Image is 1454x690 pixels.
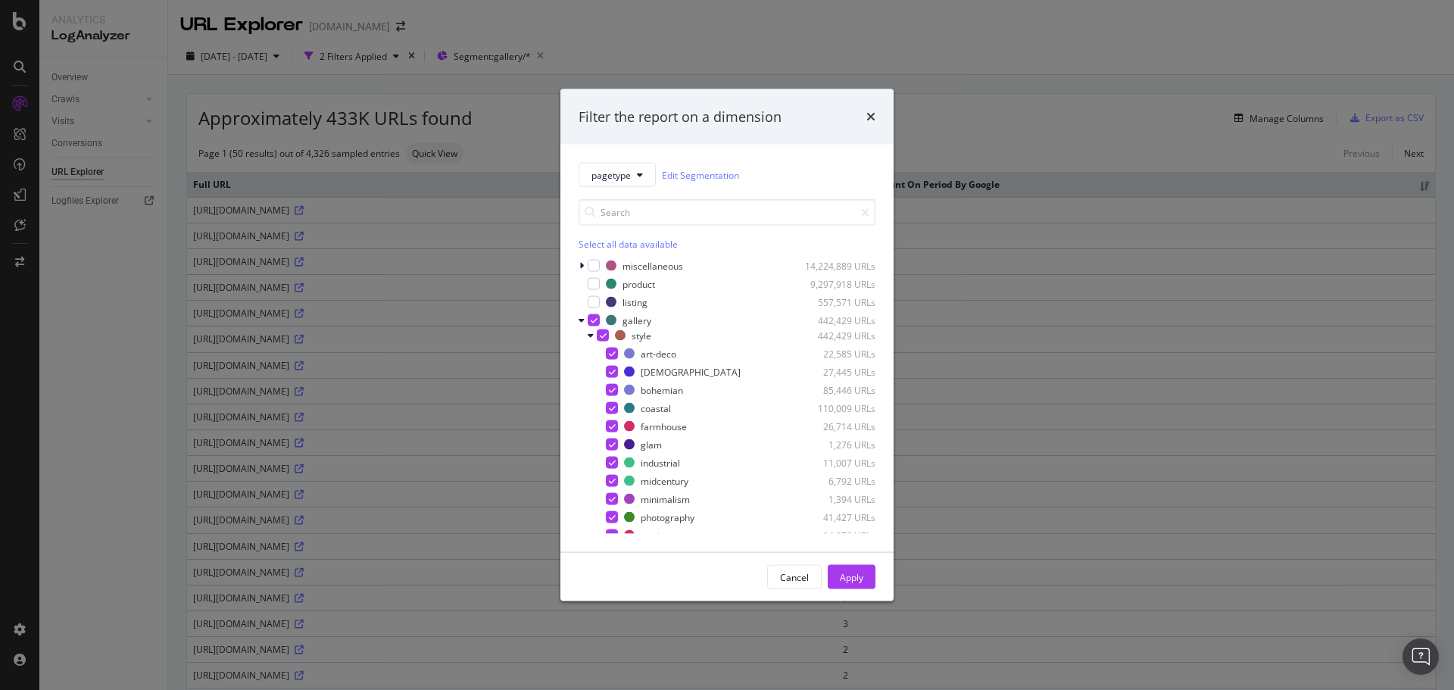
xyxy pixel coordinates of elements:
[641,383,683,396] div: bohemian
[801,277,875,290] div: 9,297,918 URLs
[801,474,875,487] div: 6,792 URLs
[801,510,875,523] div: 41,427 URLs
[641,474,688,487] div: midcentury
[866,107,875,126] div: times
[622,259,683,272] div: miscellaneous
[641,401,671,414] div: coastal
[641,456,680,469] div: industrial
[801,365,875,378] div: 27,445 URLs
[840,570,863,583] div: Apply
[801,438,875,451] div: 1,276 URLs
[632,329,651,342] div: style
[579,107,782,126] div: Filter the report on a dimension
[579,238,875,251] div: Select all data available
[641,365,741,378] div: [DEMOGRAPHIC_DATA]
[641,438,662,451] div: glam
[622,314,651,326] div: gallery
[641,529,664,542] div: rustic
[801,347,875,360] div: 22,585 URLs
[560,89,894,601] div: modal
[801,295,875,308] div: 557,571 URLs
[801,456,875,469] div: 11,007 URLs
[641,347,676,360] div: art-deco
[641,420,687,432] div: farmhouse
[641,492,690,505] div: minimalism
[767,565,822,589] button: Cancel
[622,295,647,308] div: listing
[1403,638,1439,675] div: Open Intercom Messenger
[662,167,739,183] a: Edit Segmentation
[801,420,875,432] div: 26,714 URLs
[801,329,875,342] div: 442,429 URLs
[780,570,809,583] div: Cancel
[801,492,875,505] div: 1,394 URLs
[801,259,875,272] div: 14,224,889 URLs
[641,510,694,523] div: photography
[801,529,875,542] div: 14,072 URLs
[801,314,875,326] div: 442,429 URLs
[828,565,875,589] button: Apply
[591,168,631,181] span: pagetype
[801,401,875,414] div: 110,009 URLs
[622,277,655,290] div: product
[579,163,656,187] button: pagetype
[579,199,875,226] input: Search
[801,383,875,396] div: 85,446 URLs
